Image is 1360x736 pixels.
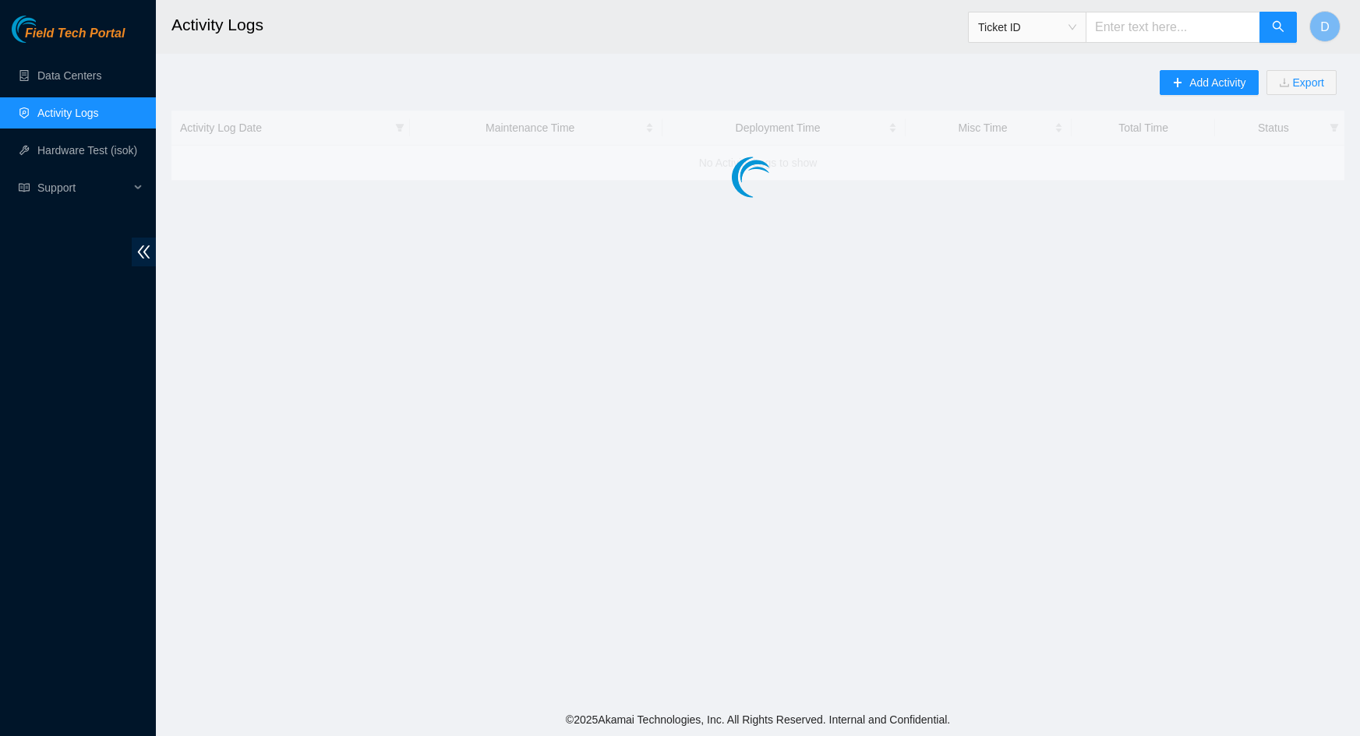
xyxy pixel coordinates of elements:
[25,26,125,41] span: Field Tech Portal
[1172,77,1183,90] span: plus
[37,107,99,119] a: Activity Logs
[37,144,137,157] a: Hardware Test (isok)
[1160,70,1258,95] button: plusAdd Activity
[156,703,1360,736] footer: © 2025 Akamai Technologies, Inc. All Rights Reserved. Internal and Confidential.
[19,182,30,193] span: read
[1272,20,1284,35] span: search
[37,172,129,203] span: Support
[1320,17,1330,37] span: D
[12,28,125,48] a: Akamai TechnologiesField Tech Portal
[1189,74,1245,91] span: Add Activity
[37,69,101,82] a: Data Centers
[1266,70,1337,95] button: downloadExport
[12,16,79,43] img: Akamai Technologies
[1086,12,1260,43] input: Enter text here...
[1259,12,1297,43] button: search
[978,16,1076,39] span: Ticket ID
[1309,11,1341,42] button: D
[132,238,156,266] span: double-left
